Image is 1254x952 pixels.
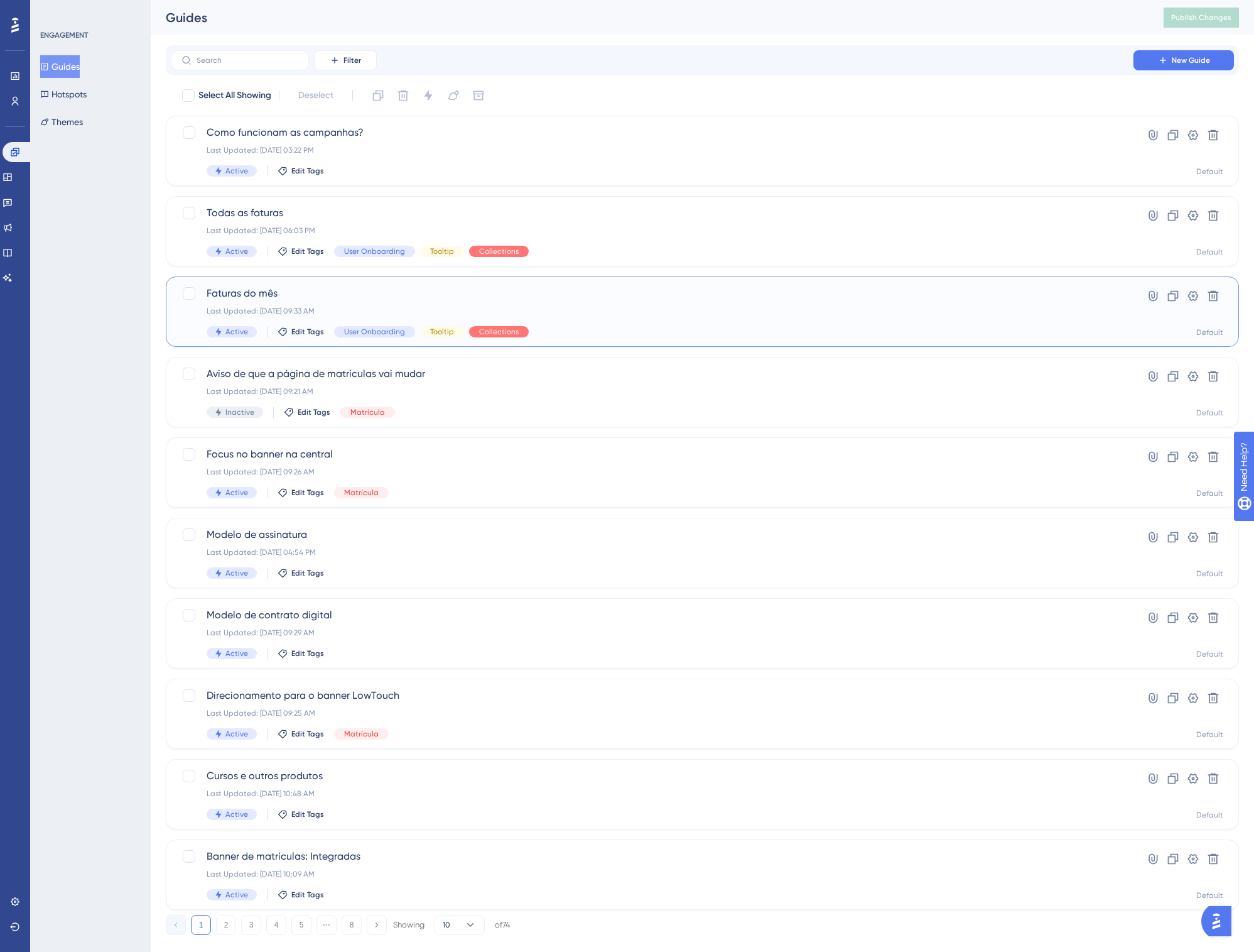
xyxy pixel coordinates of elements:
[1196,730,1223,740] div: Default
[278,246,324,256] button: Edit Tags
[291,915,311,935] button: 5
[1201,902,1239,940] iframe: UserGuiding AI Assistant Launcher
[207,527,1098,542] span: Modelo de assinatura
[40,55,80,78] button: Guides
[284,407,330,417] button: Edit Tags
[216,915,236,935] button: 2
[207,386,1098,397] div: Last Updated: [DATE] 09:21 AM
[291,246,324,256] span: Edit Tags
[278,890,324,900] button: Edit Tags
[207,226,1098,236] div: Last Updated: [DATE] 06:03 PM
[344,488,379,498] span: Matrícula
[207,688,1098,703] span: Direcionamento para o banner LowTouch
[225,890,248,900] span: Active
[191,915,211,935] button: 1
[278,729,324,739] button: Edit Tags
[207,849,1098,864] span: Banner de matrículas: Integradas
[350,407,385,417] span: Matrícula
[225,809,248,819] span: Active
[1196,810,1223,820] div: Default
[207,205,1098,221] span: Todas as faturas
[40,111,83,133] button: Themes
[207,869,1098,879] div: Last Updated: [DATE] 10:09 AM
[1171,13,1231,23] span: Publish Changes
[30,3,78,18] span: Need Help?
[1196,649,1223,659] div: Default
[40,30,88,40] div: ENGAGEMENT
[291,729,324,739] span: Edit Tags
[479,246,519,256] span: Collections
[207,789,1098,799] div: Last Updated: [DATE] 10:48 AM
[1172,55,1210,65] span: New Guide
[1196,247,1223,257] div: Default
[291,648,324,659] span: Edit Tags
[225,246,248,256] span: Active
[287,84,345,107] button: Deselect
[207,306,1098,316] div: Last Updated: [DATE] 09:33 AM
[207,547,1098,557] div: Last Updated: [DATE] 04:54 PM
[278,327,324,337] button: Edit Tags
[225,327,248,337] span: Active
[430,327,454,337] span: Tooltip
[479,327,519,337] span: Collections
[298,407,330,417] span: Edit Tags
[40,83,87,106] button: Hotspots
[495,919,511,931] div: of 74
[207,366,1098,381] span: Aviso de que a página de matrículas vai mudar
[344,327,405,337] span: User Onboarding
[291,166,324,176] span: Edit Tags
[344,729,379,739] span: Matrícula
[225,166,248,176] span: Active
[443,920,450,930] span: 10
[266,915,286,935] button: 4
[430,246,454,256] span: Tooltip
[225,729,248,739] span: Active
[343,55,361,65] span: Filter
[291,809,324,819] span: Edit Tags
[207,628,1098,638] div: Last Updated: [DATE] 09:29 AM
[344,246,405,256] span: User Onboarding
[1196,327,1223,337] div: Default
[393,919,424,931] div: Showing
[1133,50,1234,70] button: New Guide
[278,488,324,498] button: Edit Tags
[1164,8,1239,28] button: Publish Changes
[207,467,1098,477] div: Last Updated: [DATE] 09:26 AM
[207,708,1098,718] div: Last Updated: [DATE] 09:25 AM
[225,648,248,659] span: Active
[225,568,248,578] span: Active
[1196,569,1223,579] div: Default
[197,56,298,65] input: Search
[207,769,1098,784] span: Cursos e outros produtos
[198,88,271,103] span: Select All Showing
[278,568,324,578] button: Edit Tags
[1196,890,1223,900] div: Default
[298,88,333,103] span: Deselect
[1196,408,1223,418] div: Default
[291,327,324,337] span: Edit Tags
[278,809,324,819] button: Edit Tags
[278,166,324,176] button: Edit Tags
[225,407,254,417] span: Inactive
[291,488,324,498] span: Edit Tags
[342,915,362,935] button: 8
[241,915,261,935] button: 3
[435,915,485,935] button: 10
[207,145,1098,155] div: Last Updated: [DATE] 03:22 PM
[291,568,324,578] span: Edit Tags
[207,125,1098,140] span: Como funcionam as campanhas?
[314,50,377,70] button: Filter
[225,488,248,498] span: Active
[207,286,1098,301] span: Faturas do mês
[316,915,337,935] button: ⋯
[166,9,1132,26] div: Guides
[1196,167,1223,177] div: Default
[1196,488,1223,498] div: Default
[207,447,1098,462] span: Focus no banner na central
[291,890,324,900] span: Edit Tags
[278,648,324,659] button: Edit Tags
[207,608,1098,623] span: Modelo de contrato digital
